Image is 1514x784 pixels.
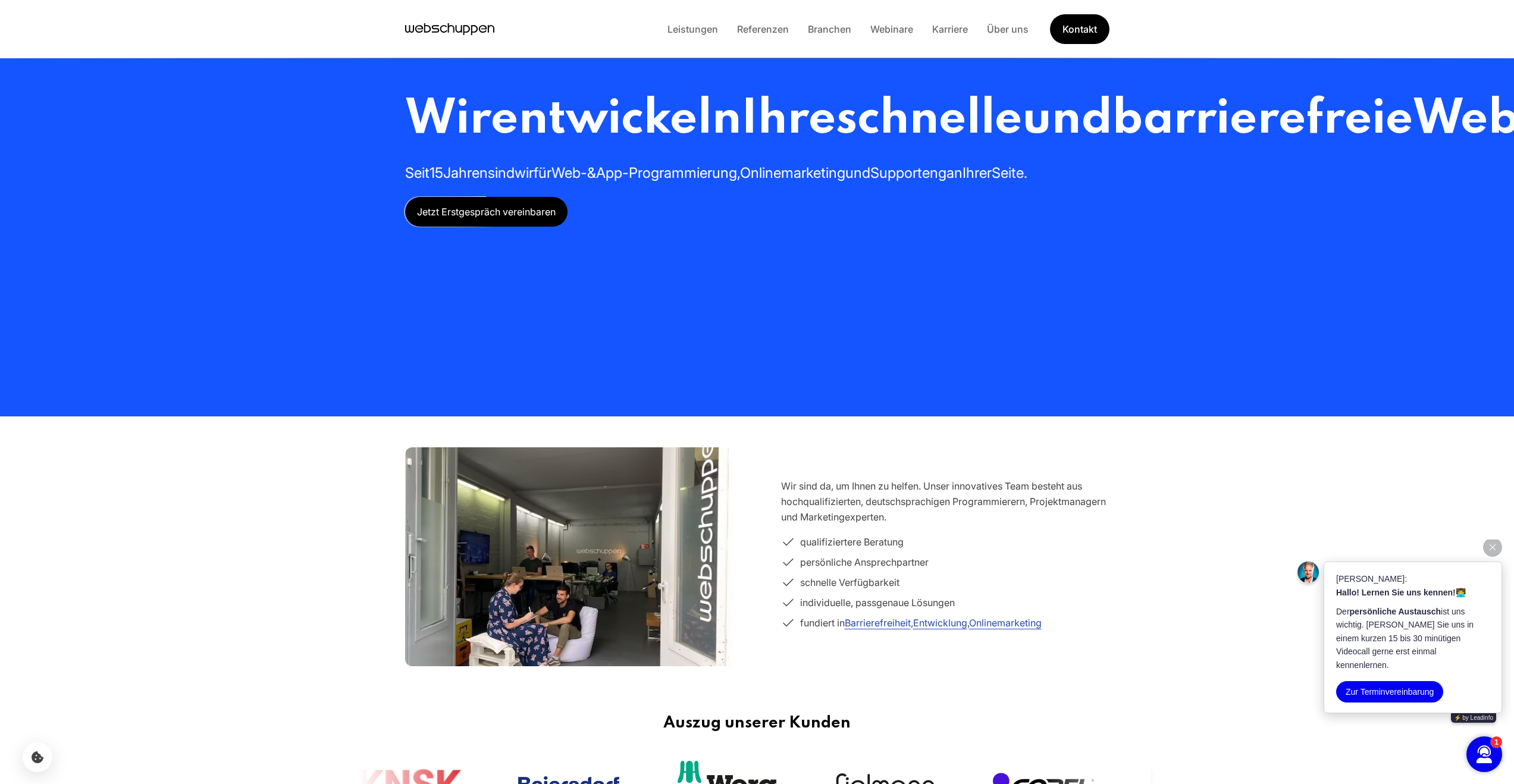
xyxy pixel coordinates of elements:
span: Support [870,164,922,181]
span: Ihrer [963,164,992,181]
span: fundiert in , , [800,615,1042,631]
a: Entwicklung [913,617,967,629]
span: an [946,164,963,181]
a: Branchen [798,23,861,35]
a: Hauptseite besuchen [405,20,494,38]
strong: persönliche Austausch [64,67,156,77]
button: Zur Terminvereinbarung [51,142,158,163]
span: wir [515,164,534,181]
a: Leistungen [658,23,728,35]
span: eng [922,164,946,181]
p: 👨‍💻 [51,46,204,59]
span: entwickeln [491,96,741,144]
a: Karriere [923,23,977,35]
span: Ihre [741,96,836,144]
span: Wir [405,96,491,144]
span: schnelle Verfügbarkeit [800,575,899,590]
a: Webinare [861,23,923,35]
p: Der ist uns wichtig. [PERSON_NAME] Sie uns in einem kurzen 15 bis 30 minütigen Videocall gerne er... [51,65,204,132]
span: qualifiziertere Beratung [800,534,904,550]
span: barrierefreie [1112,96,1413,144]
a: Über uns [977,23,1038,35]
a: Onlinemarketing [969,617,1042,629]
span: & [587,164,596,181]
a: Referenzen [728,23,798,35]
span: und [1022,96,1112,144]
span: schnelle [836,96,1022,144]
span: Jahren [443,164,488,181]
span: Onlinemarketing [740,164,845,181]
span: sind [488,164,515,181]
a: Get Started [1050,14,1109,44]
a: Jetzt Erstgespräch vereinbaren [405,197,568,227]
span: individuelle, passgenaue Lösungen [800,595,955,610]
span: und [845,164,870,181]
span: App-Programmierung, [596,164,740,181]
span: 15 [430,164,443,181]
p: Wir sind da, um Ihnen zu helfen. Unser innovatives Team besteht aus hochqualifizierten, deutschsp... [781,478,1109,525]
span: Seit [405,164,430,181]
a: Barrierefreiheit [845,617,911,629]
img: Team im webschuppen-Büro in Hamburg [405,416,734,698]
p: [PERSON_NAME]: [51,33,204,46]
span: persönliche Ansprechpartner [800,554,929,570]
h3: Auszug unserer Kunden [360,714,1155,733]
button: Cookie-Einstellungen öffnen [23,742,52,772]
span: für [534,164,551,181]
strong: Hallo! Lernen Sie uns kennen! [51,48,170,58]
span: 1 [209,199,213,207]
span: Seite. [992,164,1027,181]
a: ⚡️ by Leadinfo [165,174,211,183]
span: Web- [551,164,587,181]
